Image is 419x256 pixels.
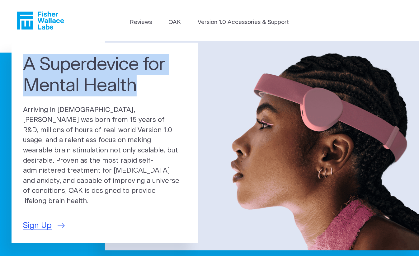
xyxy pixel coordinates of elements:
[169,18,181,27] a: OAK
[17,12,64,30] a: Fisher Wallace
[130,18,152,27] a: Reviews
[23,54,186,96] h1: A Superdevice for Mental Health
[23,105,186,207] p: Arriving in [DEMOGRAPHIC_DATA], [PERSON_NAME] was born from 15 years of R&D, millions of hours of...
[23,220,65,232] a: Sign Up
[23,220,52,232] span: Sign Up
[198,18,289,27] a: Version 1.0 Accessories & Support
